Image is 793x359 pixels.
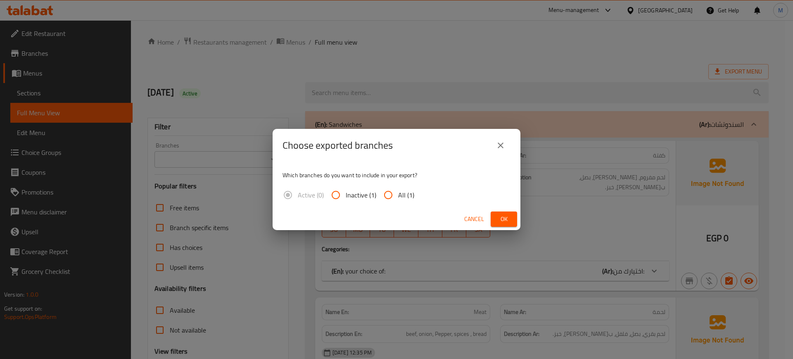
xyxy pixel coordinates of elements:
[461,212,487,227] button: Cancel
[497,214,510,224] span: Ok
[346,190,376,200] span: Inactive (1)
[464,214,484,224] span: Cancel
[398,190,414,200] span: All (1)
[283,139,393,152] h2: Choose exported branches
[283,171,510,179] p: Which branches do you want to include in your export?
[491,136,510,155] button: close
[491,212,517,227] button: Ok
[298,190,324,200] span: Active (0)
